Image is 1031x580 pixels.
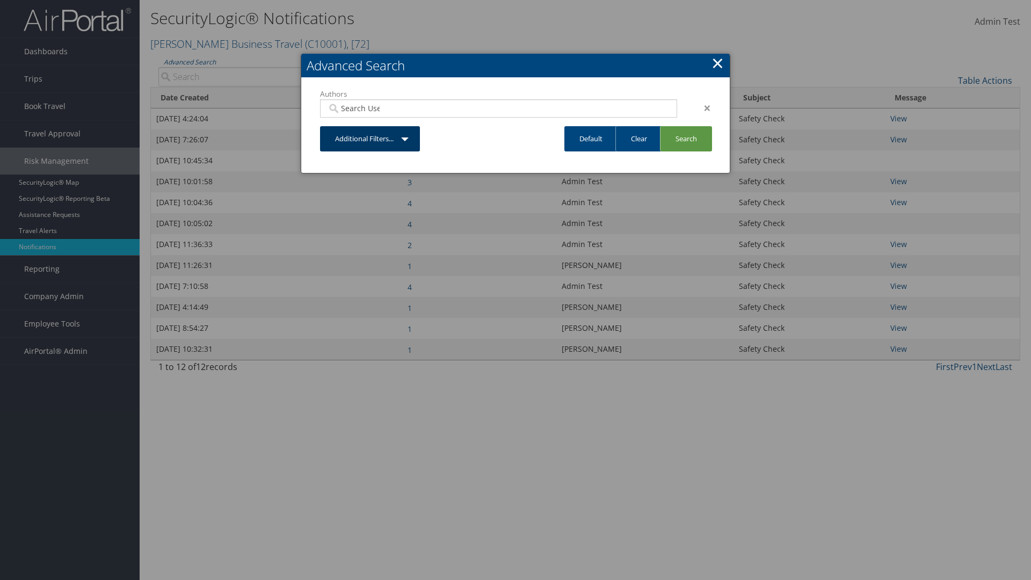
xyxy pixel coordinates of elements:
a: Close [711,52,724,74]
a: Additional Filters... [320,126,420,151]
label: Authors [320,89,677,99]
h2: Advanced Search [301,54,730,77]
input: Search Users [327,103,387,114]
a: Default [564,126,618,151]
a: Search [660,126,712,151]
div: × [685,102,719,114]
a: Clear [615,126,662,151]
